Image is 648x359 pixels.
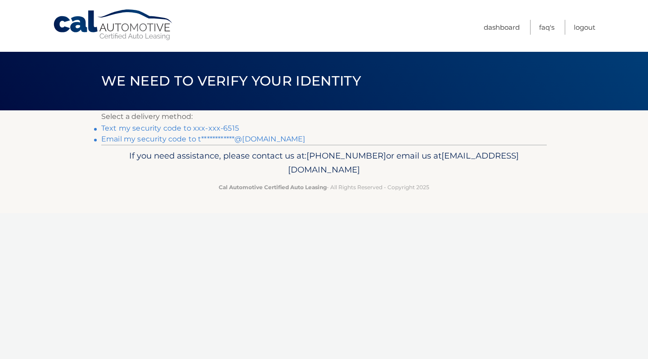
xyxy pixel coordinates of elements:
p: - All Rights Reserved - Copyright 2025 [107,182,541,192]
strong: Cal Automotive Certified Auto Leasing [219,184,327,191]
a: Text my security code to xxx-xxx-6515 [101,124,239,132]
span: [PHONE_NUMBER] [306,150,386,161]
a: Logout [574,20,595,35]
p: If you need assistance, please contact us at: or email us at [107,149,541,177]
a: Cal Automotive [53,9,174,41]
p: Select a delivery method: [101,110,547,123]
a: FAQ's [539,20,554,35]
a: Dashboard [484,20,520,35]
span: We need to verify your identity [101,73,361,89]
